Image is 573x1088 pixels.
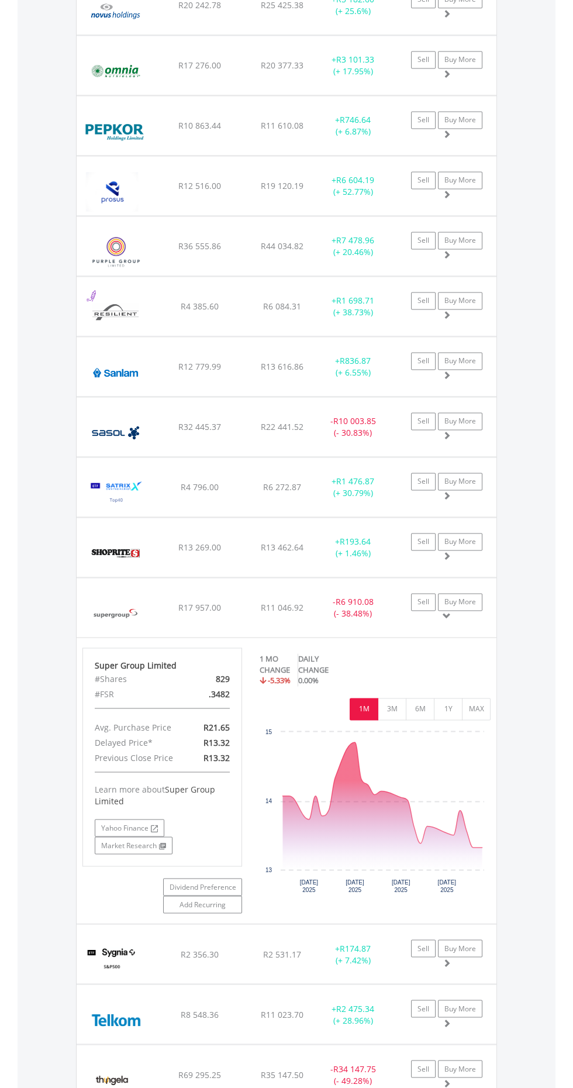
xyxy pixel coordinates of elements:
a: Buy More [438,593,482,611]
div: + (+ 30.79%) [316,476,389,499]
div: + (+ 6.55%) [316,355,389,378]
div: 1 MO CHANGE [260,653,292,675]
text: 14 [265,798,272,804]
span: R17 276.00 [178,60,221,71]
span: R13 462.64 [261,542,303,553]
a: Add Recurring [163,896,242,913]
span: R36 555.86 [178,240,221,252]
a: Sell [411,412,436,430]
a: Buy More [438,171,482,189]
span: R32 445.37 [178,421,221,432]
a: Sell [411,51,436,68]
span: R1 476.87 [336,476,374,487]
div: + (+ 7.42%) [316,942,389,966]
text: 13 [265,866,272,873]
a: Sell [411,1060,436,1077]
span: R11 023.70 [261,1008,303,1020]
div: + (+ 52.77%) [316,174,389,198]
span: R10 863.44 [178,120,221,131]
span: R69 295.25 [178,1069,221,1080]
a: Sell [411,111,436,129]
button: 1M [350,698,378,720]
span: R17 957.00 [178,602,221,613]
text: [DATE] 2025 [438,879,457,893]
div: + (+ 17.95%) [316,54,389,77]
div: .3482 [188,687,239,702]
span: R2 475.34 [336,1003,374,1014]
span: R12 516.00 [178,180,221,191]
span: R8 548.36 [181,1008,219,1020]
a: Buy More [438,412,482,430]
div: Delayed Price* [86,735,188,750]
span: R6 084.31 [263,301,301,312]
a: Buy More [438,51,482,68]
span: R174.87 [340,942,371,953]
text: [DATE] 2025 [346,879,365,893]
a: Sell [411,292,436,309]
a: Buy More [438,473,482,490]
img: EQU.ZA.SHP.png [82,532,149,574]
span: R35 147.50 [261,1069,303,1080]
a: Buy More [438,533,482,550]
span: R2 531.17 [263,948,301,959]
a: Buy More [438,1000,482,1017]
img: EQU.ZA.SLM.png [82,352,149,393]
button: MAX [462,698,491,720]
span: R6 604.19 [336,174,374,185]
div: 829 [188,672,239,687]
svg: Interactive chart [260,726,490,901]
div: #FSR [86,687,188,702]
a: Yahoo Finance [95,819,164,836]
span: R746.64 [340,114,371,125]
text: [DATE] 2025 [300,879,319,893]
div: + (+ 38.73%) [316,295,389,318]
a: Sell [411,232,436,249]
span: R3 101.33 [336,54,374,65]
span: R13 616.86 [261,361,303,372]
div: Previous Close Price [86,750,188,766]
a: Sell [411,593,436,611]
span: R21.65 [203,722,230,733]
div: - (- 38.48%) [316,596,389,619]
a: Buy More [438,939,482,957]
img: EQU.ZA.PPE.png [82,231,150,273]
span: R10 003.85 [333,415,376,426]
span: R11 610.08 [261,120,303,131]
button: 6M [406,698,434,720]
img: EQU.ZA.STX40.png [82,472,150,514]
span: R836.87 [340,355,371,366]
span: R12 779.99 [178,361,221,372]
img: EQU.ZA.PPH.png [82,111,149,152]
a: Buy More [438,111,482,129]
span: R2 356.30 [181,948,219,959]
span: R7 478.96 [336,235,374,246]
a: Sell [411,352,436,370]
span: R193.64 [340,536,371,547]
div: + (+ 20.46%) [316,235,389,258]
button: 3M [378,698,406,720]
span: R1 698.71 [336,295,374,306]
span: R13.32 [203,752,230,763]
div: #Shares [86,672,188,687]
img: EQU.ZA.RES.png [82,291,149,333]
div: + (+ 1.46%) [316,536,389,559]
img: EQU.ZA.TKG.png [82,999,150,1041]
text: [DATE] 2025 [392,879,410,893]
a: Buy More [438,292,482,309]
a: Buy More [438,1060,482,1077]
a: Sell [411,473,436,490]
img: EQU.ZA.SYG500.png [82,939,141,980]
span: R19 120.19 [261,180,303,191]
span: R20 377.33 [261,60,303,71]
span: R6 910.08 [336,596,374,607]
span: R11 046.92 [261,602,303,613]
span: R13.32 [203,737,230,748]
span: R4 385.60 [181,301,219,312]
div: + (+ 28.96%) [316,1003,389,1026]
div: Super Group Limited [95,660,230,672]
span: R4 796.00 [181,481,219,493]
button: 1Y [434,698,462,720]
img: EQU.ZA.SOL.png [82,412,149,453]
span: R13 269.00 [178,542,221,553]
div: Avg. Purchase Price [86,720,188,735]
